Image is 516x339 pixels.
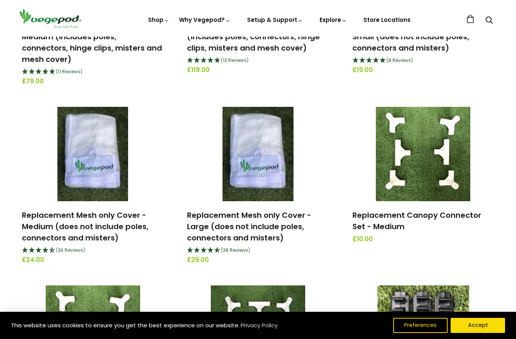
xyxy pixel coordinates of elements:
span: £79.00 [22,77,164,86]
a: Replacement Mesh only Cover - Large (does not include poles, connectors and misters) [187,210,311,243]
div: 4.92 Stars - 12 Reviews [187,56,329,66]
span: £24.00 [22,255,164,265]
img: Replacement Canopy Connector Set - Medium [376,107,470,201]
img: Replacement Mesh only Cover - Large (does not include poles, connectors and misters) [222,107,294,201]
div: 4.74 Stars - 38 Reviews [187,246,329,256]
a: Replacement Canopy Connector Set - Medium [352,210,481,232]
a: Replacement Mesh only Cover - Medium (does not include poles, connectors and misters) [22,210,148,243]
button: Preferences [393,318,448,333]
a: Setup & Support [247,16,303,24]
a: Why Vegepod? [179,16,230,24]
span: (36 Reviews) [56,247,85,253]
a: Shop [148,16,169,24]
a: Store Locations [363,16,411,24]
span: £10.00 [352,234,494,244]
a: Privacy Policy (opens in a new tab) [239,319,279,332]
div: 5 Stars - 11 Reviews [22,67,164,77]
span: (38 Reviews) [221,247,250,253]
span: £119.00 [187,65,329,75]
div: 4.61 Stars - 36 Reviews [22,246,164,256]
span: (8 Reviews) [386,57,413,63]
img: Vegepod [16,8,84,29]
a: Search [485,17,493,25]
button: Accept [451,318,505,333]
span: £29.00 [187,255,329,265]
a: Replacement Mesh only Cover - Small (does not include poles, connectors and misters) [352,20,477,53]
a: Explore [320,16,347,24]
img: Replacement Mesh only Cover - Medium (does not include poles, connectors and misters) [57,107,128,201]
a: Replacement VegeCover Kit – Medium (includes poles, connectors, hinge clips, misters and mesh cover) [22,20,162,65]
span: (11 Reviews) [56,68,82,75]
div: 4.88 Stars - 8 Reviews [352,56,494,66]
span: (12 Reviews) [221,57,249,63]
a: Replacement VegeCover Kit – Large (includes poles, connectors, hinge clips, misters and mesh cover) [187,20,329,53]
span: This website uses cookies to ensure you get the best experience on our website. [11,321,239,329]
span: £19.00 [352,65,494,75]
